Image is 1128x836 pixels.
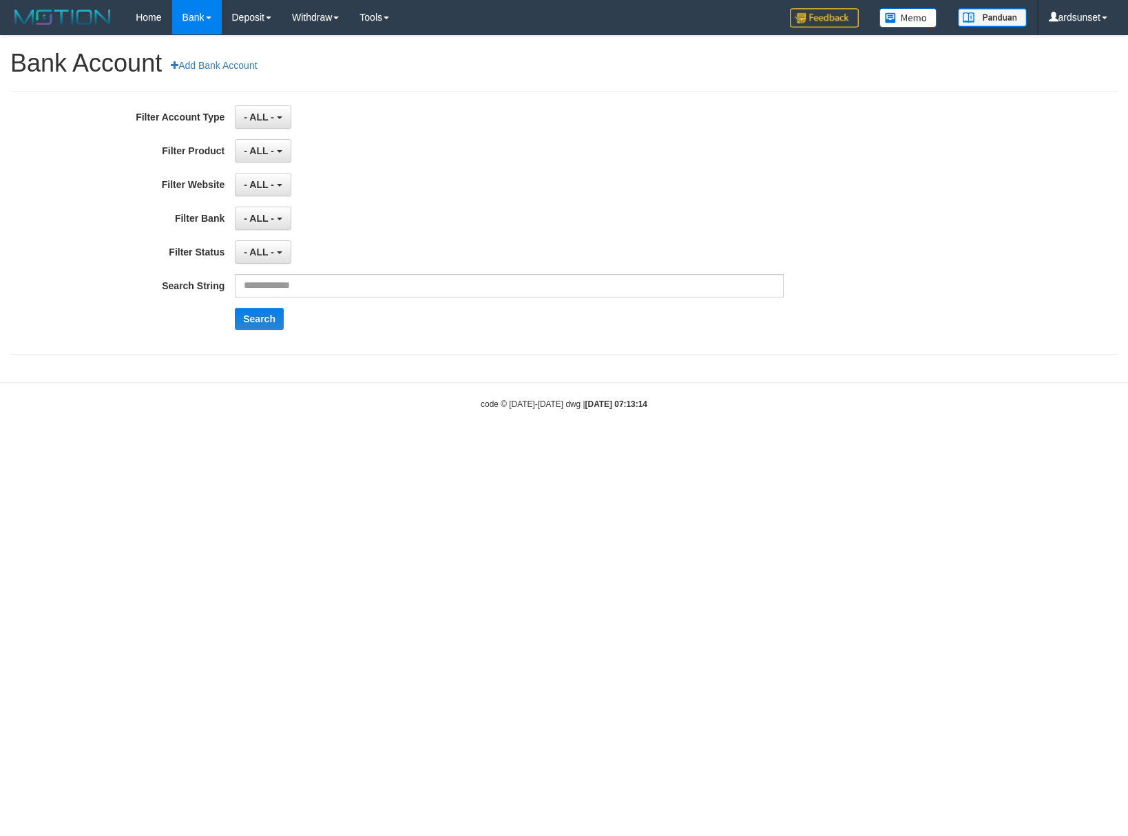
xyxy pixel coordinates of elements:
[10,7,115,28] img: MOTION_logo.png
[235,308,284,330] button: Search
[244,247,274,258] span: - ALL -
[162,54,266,77] a: Add Bank Account
[244,145,274,156] span: - ALL -
[790,8,859,28] img: Feedback.jpg
[958,8,1027,27] img: panduan.png
[585,399,647,409] strong: [DATE] 07:13:14
[244,213,274,224] span: - ALL -
[481,399,647,409] small: code © [DATE]-[DATE] dwg |
[235,105,291,129] button: - ALL -
[879,8,937,28] img: Button%20Memo.svg
[235,173,291,196] button: - ALL -
[244,112,274,123] span: - ALL -
[235,207,291,230] button: - ALL -
[10,50,1118,77] h1: Bank Account
[235,139,291,163] button: - ALL -
[235,240,291,264] button: - ALL -
[244,179,274,190] span: - ALL -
